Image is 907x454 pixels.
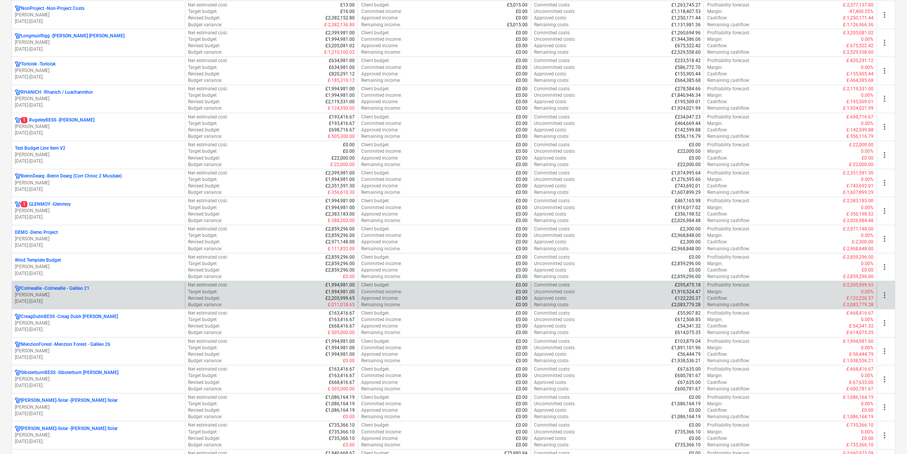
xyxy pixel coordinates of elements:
div: DEMO -Demo Project[PERSON_NAME][DATE]-[DATE] [15,230,182,249]
p: £0.00 [516,71,528,78]
p: Net estimated cost : [188,142,228,149]
p: Client budget : [361,86,390,93]
p: Cashflow : [707,71,728,78]
p: £1,263,745.27 [671,2,701,8]
p: £1,994,981.00 [325,86,355,93]
p: Approved costs : [534,127,567,134]
p: Target budget : [188,121,218,127]
p: Remaining income : [361,134,401,140]
p: £-22,000.00 [850,162,874,168]
p: £0.00 [516,15,528,21]
p: Remaining costs : [534,106,570,112]
p: [PERSON_NAME]-Solar - [PERSON_NAME] Solar [21,398,118,404]
p: Remaining income : [361,162,401,168]
p: £-3,205,081.02 [843,30,874,37]
p: Approved costs : [534,43,567,50]
p: Remaining income : [361,78,401,84]
p: [DATE] - [DATE] [15,130,182,137]
p: Cashflow : [707,99,728,106]
p: Profitability forecast : [707,86,750,93]
p: £1,994,981.00 [325,177,355,183]
p: [PERSON_NAME] [15,68,182,74]
p: £1,840,946.34 [671,93,701,99]
div: Project has multi currencies enabled [15,173,21,180]
p: £0.00 [516,8,528,15]
p: Revised budget : [188,155,221,162]
p: £233,518.42 [675,58,701,64]
p: SibsterburnBESS - Sibsterburn [PERSON_NAME] [21,370,118,376]
p: £-155,905.44 [847,71,874,78]
p: Approved costs : [534,155,567,162]
div: [PERSON_NAME]-Solar -[PERSON_NAME] Solar[PERSON_NAME][DATE]-[DATE] [15,426,182,445]
p: Approved income : [361,127,399,134]
p: £0.00 [516,114,528,121]
p: [DATE] - [DATE] [15,158,182,165]
p: £556,116.79 [675,134,701,140]
div: Project has multi currencies enabled [15,117,21,124]
span: more_vert [880,403,889,412]
p: Remaining cashflow : [707,78,750,84]
p: £0.00 [689,155,701,162]
p: £16.00 [340,8,355,15]
p: Budget variance : [188,106,223,112]
p: Cashflow : [707,155,728,162]
p: Profitability forecast : [707,2,750,8]
p: [DATE] - [DATE] [15,299,182,305]
p: £1,994,981.00 [325,37,355,43]
p: £0.00 [516,162,528,168]
p: Committed income : [361,177,402,183]
p: [PERSON_NAME] [15,348,182,355]
p: Remaining income : [361,106,401,112]
p: £0.00 [516,106,528,112]
p: Profitability forecast : [707,170,750,177]
p: Target budget : [188,37,218,43]
div: Project has multi currencies enabled [15,314,21,320]
span: more_vert [880,123,889,132]
p: [DATE] - [DATE] [15,355,182,361]
span: more_vert [880,319,889,328]
p: Profitability forecast : [707,114,750,121]
p: £0.00 [516,149,528,155]
p: Torloisk - Torloisk [21,61,56,68]
span: more_vert [880,347,889,356]
p: £0.00 [516,177,528,183]
p: [DATE] - [DATE] [15,327,182,333]
div: [PERSON_NAME]-Solar -[PERSON_NAME] Solar[PERSON_NAME][DATE]-[DATE] [15,398,182,417]
p: [PERSON_NAME] [15,264,182,270]
p: £634,981.00 [329,65,355,71]
p: £142,599.88 [675,127,701,134]
div: 1GLENMOY -Glenmoy[PERSON_NAME][DATE]-[DATE] [15,201,182,221]
p: £0.00 [516,127,528,134]
p: Target budget : [188,65,218,71]
p: [PERSON_NAME] [15,180,182,187]
p: £5,015.00 [507,22,528,28]
p: [PERSON_NAME] [15,152,182,158]
div: Test Budget Line Item V2[PERSON_NAME][DATE]-[DATE] [15,145,182,165]
div: Project has multi currencies enabled [15,5,21,12]
p: £5,015.00 [507,2,528,8]
span: more_vert [880,151,889,160]
p: £586,772.70 [675,65,701,71]
p: Uncommitted costs : [534,65,576,71]
p: £-1,250,171.44 [843,15,874,21]
div: Wind Template Budget[PERSON_NAME][DATE]-[DATE] [15,257,182,277]
p: Margin : [707,65,723,71]
p: £13.00 [340,2,355,8]
p: £-124,550.00 [328,106,355,112]
p: Committed income : [361,149,402,155]
p: Committed costs : [534,30,571,37]
p: £-698,716.67 [847,114,874,121]
p: [DATE] - [DATE] [15,439,182,445]
div: Project has multi currencies enabled [15,61,21,68]
div: MenzionForest -Menzion Forest - Galileo 26[PERSON_NAME][DATE]-[DATE] [15,342,182,361]
p: Uncommitted costs : [534,37,576,43]
p: Uncommitted costs : [534,149,576,155]
p: Committed costs : [534,2,571,8]
p: [PERSON_NAME] [15,432,182,439]
p: Colmeallie - Colmeallie - Galileo 21 [21,286,89,292]
p: [PERSON_NAME] [15,404,182,411]
p: £234,047.23 [675,114,701,121]
p: Committed income : [361,93,402,99]
p: £-2,119,531.00 [843,86,874,93]
p: Committed income : [361,65,402,71]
